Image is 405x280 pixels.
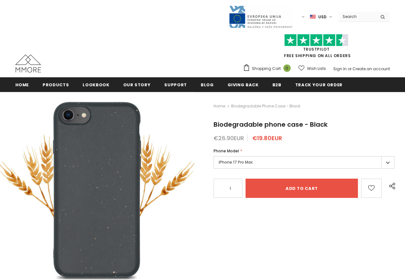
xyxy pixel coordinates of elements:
[307,65,326,72] span: Wish Lists
[43,77,69,92] a: Products
[201,77,214,92] a: Blog
[310,14,316,20] img: USD
[303,47,330,52] a: Trustpilot
[348,66,352,72] span: or
[352,66,390,72] a: Create an account
[164,77,187,92] a: support
[243,64,294,73] a: Shopping Cart 0
[243,37,390,58] span: FREE SHIPPING ON ALL ORDERS
[123,77,151,92] a: Our Story
[295,82,343,88] span: Track your order
[228,77,259,92] a: Giving back
[272,77,281,92] a: B2B
[229,5,293,29] img: Javni Razpis
[283,64,291,72] span: 0
[83,77,109,92] a: Lookbook
[298,63,326,74] a: Wish Lists
[15,77,29,92] a: Home
[214,148,239,154] span: Phone Model
[15,82,29,88] span: Home
[214,102,225,110] a: Home
[123,82,151,88] span: Our Story
[164,82,187,88] span: support
[333,66,347,72] a: Sign In
[231,102,300,110] span: Biodegradable phone case - Black
[284,34,348,47] img: Trust Pilot Stars
[252,65,281,72] span: Shopping Cart
[43,82,69,88] span: Products
[214,156,394,169] label: iPhone 17 Pro Max
[83,82,109,88] span: Lookbook
[318,14,327,20] span: USD
[339,12,376,21] input: Search Site
[15,55,41,72] img: MMORE Cases
[214,120,328,129] span: Biodegradable phone case - Black
[252,134,282,142] span: €19.80EUR
[295,77,343,92] a: Track your order
[228,82,259,88] span: Giving back
[246,179,358,198] input: Add to cart
[229,14,293,19] a: Javni Razpis
[214,134,244,142] span: €26.90EUR
[272,82,281,88] span: B2B
[201,82,214,88] span: Blog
